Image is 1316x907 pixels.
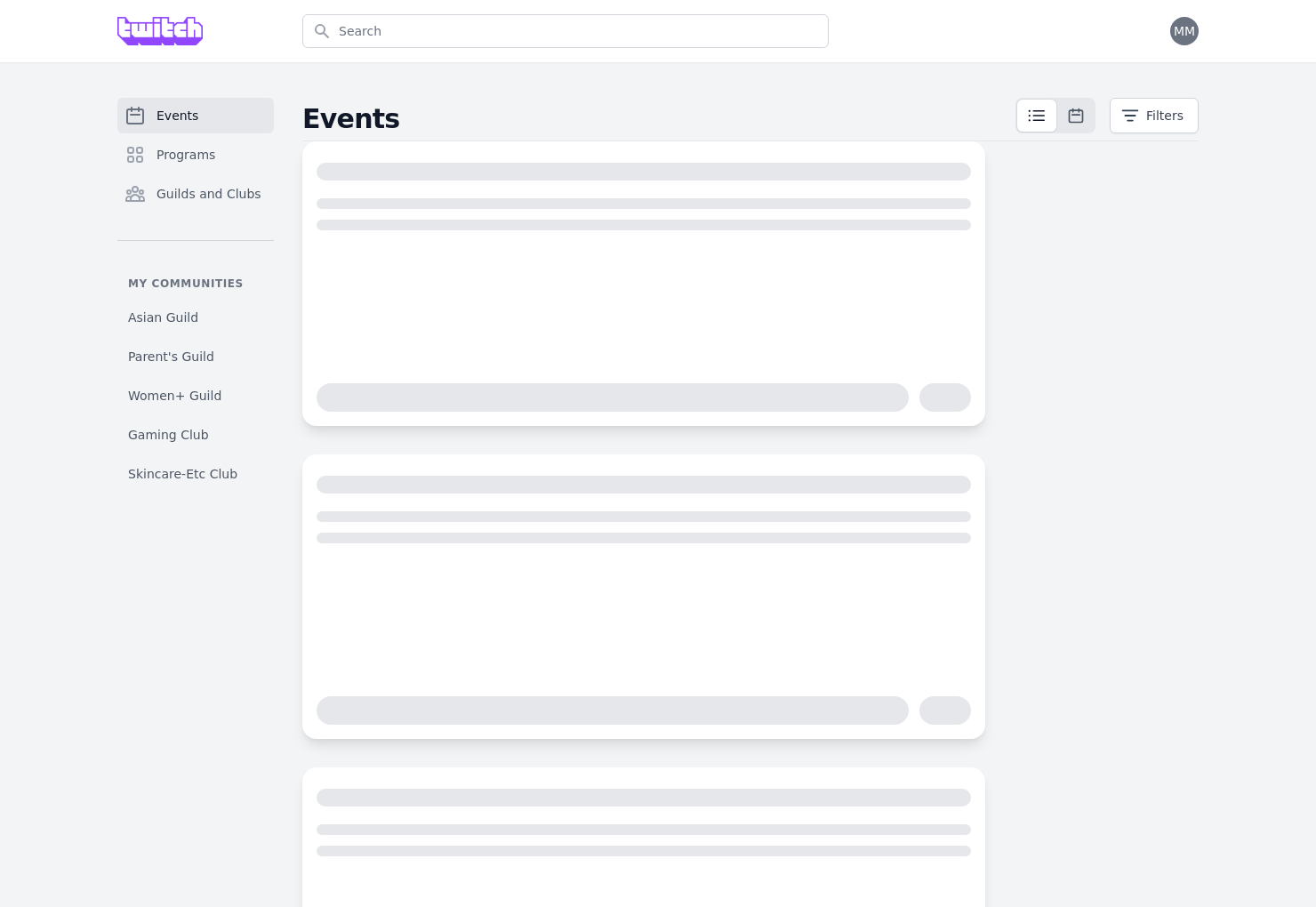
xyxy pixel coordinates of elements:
input: Search [302,14,829,48]
span: Programs [156,146,215,164]
span: MM [1174,25,1195,37]
a: Events [117,98,274,133]
span: Women+ Guild [128,387,221,405]
a: Gaming Club [117,419,274,451]
span: Guilds and Clubs [156,185,261,203]
a: Parent's Guild [117,341,274,373]
button: Filters [1110,98,1199,133]
span: Events [156,107,198,124]
img: Grove [117,17,203,45]
a: Women+ Guild [117,380,274,412]
nav: Sidebar [117,98,274,490]
span: Asian Guild [128,309,198,326]
a: Asian Guild [117,301,274,333]
a: Programs [117,137,274,173]
span: Parent's Guild [128,348,214,365]
button: MM [1170,17,1199,45]
a: Guilds and Clubs [117,176,274,212]
p: My communities [117,277,274,291]
a: Skincare-Etc Club [117,458,274,490]
span: Gaming Club [128,426,209,444]
span: Skincare-Etc Club [128,465,237,483]
h2: Events [302,103,1015,135]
